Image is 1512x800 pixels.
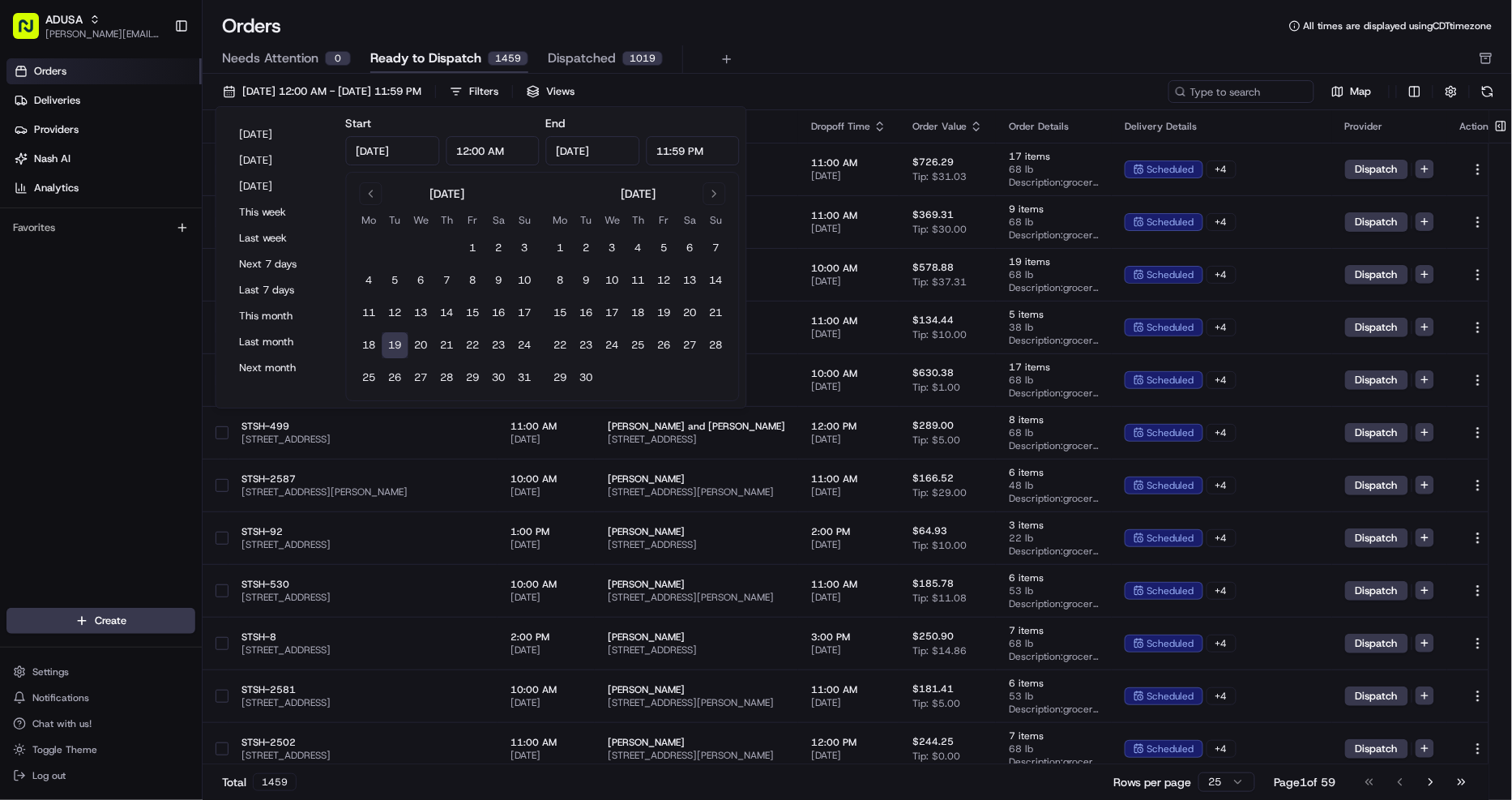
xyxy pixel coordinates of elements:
button: 26 [651,332,677,358]
button: 22 [460,332,486,358]
span: API Documentation [153,319,260,335]
button: 26 [382,365,408,391]
button: 3 [600,235,626,261]
button: Log out [6,764,195,787]
button: Chat with us! [6,712,195,735]
button: Create [6,608,195,634]
span: 10:00 AM [811,367,886,380]
span: 17 items [1009,361,1099,374]
th: Thursday [434,212,460,229]
div: Actions [1460,120,1496,133]
span: Toggle Theme [32,743,97,756]
span: 6 items [1009,466,1099,479]
span: scheduled [1147,268,1194,281]
span: 12:00 PM [811,420,886,433]
span: 2:00 PM [510,631,582,644]
span: [DATE] [811,275,886,288]
button: 28 [434,365,460,391]
input: Type to search [1168,80,1314,103]
button: Dispatch [1345,476,1408,495]
button: Toggle Theme [6,738,195,761]
button: 5 [651,235,677,261]
span: 19 items [1009,255,1099,268]
a: 💻API Documentation [130,312,267,341]
div: Provider [1345,120,1434,133]
button: 15 [460,300,486,326]
button: 29 [460,365,486,391]
div: Filters [469,84,498,99]
span: $166.52 [912,472,954,485]
span: Description: grocery bags [1009,334,1099,347]
button: 25 [626,332,651,358]
span: 11:00 AM [811,209,886,222]
button: 9 [486,267,512,293]
span: Deliveries [34,93,80,108]
span: 1:00 PM [510,525,582,538]
span: [PERSON_NAME] [608,473,785,486]
button: 1 [548,235,574,261]
input: Date [546,136,640,165]
span: Tip: $10.00 [912,539,967,552]
span: Chat with us! [32,717,92,730]
div: 1019 [622,51,663,66]
button: Next month [233,357,330,379]
button: 2 [486,235,512,261]
th: Friday [460,212,486,229]
span: Analytics [34,181,79,195]
span: Description: grocery bags [1009,597,1099,610]
button: 13 [408,300,434,326]
span: [PERSON_NAME] [608,525,785,538]
button: 16 [574,300,600,326]
button: Dispatch [1345,423,1408,443]
img: 3855928211143_97847f850aaaf9af0eff_72.jpg [34,155,63,184]
div: + 4 [1207,160,1237,178]
span: 53 lb [1009,584,1099,597]
th: Friday [651,212,677,229]
button: 21 [703,300,729,326]
span: 22 lb [1009,532,1099,545]
button: 2 [574,235,600,261]
span: 10:00 AM [510,473,582,486]
button: 6 [677,235,703,261]
span: Nash AI [34,152,70,166]
button: 8 [460,267,486,293]
span: STSH-530 [241,578,485,591]
button: 24 [600,332,626,358]
span: $369.31 [912,208,954,221]
span: Views [546,84,574,99]
button: Dispatch [1345,265,1408,284]
span: Description: grocery bags [1009,229,1099,242]
button: 7 [703,235,729,261]
th: Saturday [486,212,512,229]
span: ADUSA [45,11,83,28]
button: Dispatch [1345,739,1408,759]
span: [STREET_ADDRESS][PERSON_NAME] [608,486,785,498]
span: [STREET_ADDRESS] [608,644,785,657]
button: 30 [574,365,600,391]
button: 9 [574,267,600,293]
th: Sunday [703,212,729,229]
a: Deliveries [6,88,202,113]
div: 0 [325,51,351,66]
a: Analytics [6,175,202,201]
span: Description: grocery bags [1009,176,1099,189]
div: Dropoff Time [811,120,886,133]
span: $64.93 [912,524,947,537]
span: Description: grocery bags [1009,492,1099,505]
span: $630.38 [912,366,954,379]
button: [PERSON_NAME][EMAIL_ADDRESS][DOMAIN_NAME] [45,28,161,41]
button: Map [1321,82,1382,101]
button: 10 [600,267,626,293]
button: 11 [626,267,651,293]
span: Notifications [32,691,89,704]
span: 3:00 PM [811,631,886,644]
button: Dispatch [1345,634,1408,653]
div: Start new chat [73,155,266,171]
button: 27 [677,332,703,358]
div: 💻 [137,320,150,333]
button: 18 [357,332,382,358]
span: STSH-92 [241,525,485,538]
th: Tuesday [574,212,600,229]
button: 23 [486,332,512,358]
